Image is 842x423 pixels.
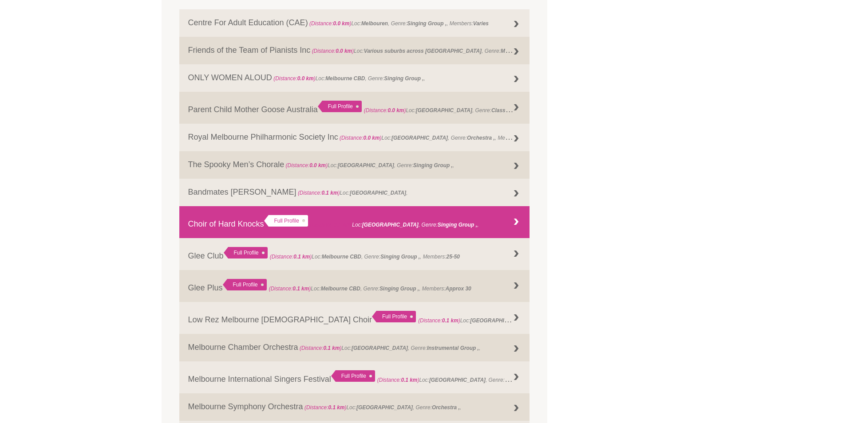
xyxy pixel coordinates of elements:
strong: 0.1 km [323,345,340,351]
strong: 0.1 km [293,254,310,260]
strong: 0.0 km [387,107,404,114]
strong: 0.0 km [333,20,349,27]
a: Glee Club Full Profile (Distance:0.1 km)Loc:Melbourne CBD, Genre:Singing Group ,, Members:25-50 [179,238,530,270]
span: (Distance: ) [418,317,460,324]
a: Low Rez Melbourne [DEMOGRAPHIC_DATA] Choir Full Profile (Distance:0.1 km)Loc:[GEOGRAPHIC_DATA], G... [179,302,530,334]
strong: Music Session (regular) , [501,46,563,55]
strong: Singing Group , [379,286,419,292]
span: Loc: , Genre: , [310,222,479,228]
a: Melbourne Chamber Orchestra (Distance:0.1 km)Loc:[GEOGRAPHIC_DATA], Genre:Instrumental Group ,, [179,334,530,361]
span: (Distance: ) [304,404,347,411]
span: (Distance: ) [310,222,352,228]
a: Melbourne International Singers Festival Full Profile (Distance:0.1 km)Loc:[GEOGRAPHIC_DATA], Gen... [179,361,530,393]
strong: 0.1 km [293,286,309,292]
strong: [GEOGRAPHIC_DATA] [356,404,413,411]
div: Full Profile [318,101,362,112]
strong: [GEOGRAPHIC_DATA] [429,377,486,383]
span: (Distance: ) [340,135,382,141]
strong: Singing Group , [384,75,423,82]
span: (Distance: ) [286,162,328,168]
a: Royal Melbourne Philharmonic Society Inc (Distance:0.0 km)Loc:[GEOGRAPHIC_DATA], Genre:Orchestra ... [179,124,530,151]
div: Full Profile [372,311,416,322]
strong: [GEOGRAPHIC_DATA] [352,345,408,351]
div: Full Profile [331,370,375,382]
strong: [GEOGRAPHIC_DATA] [391,135,448,141]
span: (Distance: ) [269,286,311,292]
div: Full Profile [224,247,268,258]
a: Glee Plus Full Profile (Distance:0.1 km)Loc:Melbourne CBD, Genre:Singing Group ,, Members:Approx 30 [179,270,530,302]
strong: Instrumental Group , [427,345,479,351]
a: ONLY WOMEN ALOUD (Distance:0.0 km)Loc:Melbourne CBD, Genre:Singing Group ,, [179,64,530,92]
span: Loc: , Genre: , Members: [418,315,617,324]
strong: [GEOGRAPHIC_DATA] [362,222,419,228]
div: Full Profile [223,279,267,290]
strong: 25-50 [447,254,460,260]
strong: 0.1 km [334,222,350,228]
strong: Melbourne CBD [322,254,361,260]
span: (Distance: ) [273,75,316,82]
span: Loc: , Genre: , [310,46,565,55]
span: (Distance: ) [270,254,312,260]
span: (Distance: ) [309,20,352,27]
a: Parent Child Mother Goose Australia Full Profile (Distance:0.0 km)Loc:[GEOGRAPHIC_DATA], Genre:Cl... [179,92,530,124]
strong: Orchestra , [467,135,495,141]
strong: 0.0 km [297,75,314,82]
span: Loc: , Genre: , [377,375,562,384]
span: Loc: , Genre: , [364,105,537,114]
strong: [GEOGRAPHIC_DATA] [338,162,394,168]
span: (Distance: ) [377,377,419,383]
span: Loc: , Genre: , [284,162,454,168]
span: (Distance: ) [312,48,354,54]
strong: 0.0 km [364,135,380,141]
strong: 0.1 km [328,404,344,411]
strong: Melbourne CBD [321,286,360,292]
strong: Singing Group , [380,254,420,260]
a: Bandmates [PERSON_NAME] (Distance:0.1 km)Loc:[GEOGRAPHIC_DATA], [179,179,530,206]
div: Full Profile [264,215,308,227]
strong: 0.1 km [321,190,338,196]
strong: Varies [473,20,489,27]
strong: 160 [521,135,530,141]
span: Loc: , Genre: , Members: [269,286,471,292]
strong: Orchestra , [432,404,460,411]
strong: 0.1 km [401,377,417,383]
span: Loc: , Genre: , Members: [270,254,460,260]
strong: [GEOGRAPHIC_DATA] [350,190,406,196]
strong: Class Workshop , [491,105,536,114]
span: Loc: , Genre: , [303,404,461,411]
span: Loc: , [296,190,408,196]
span: Loc: , Genre: , [272,75,425,82]
a: Choir of Hard Knocks Full Profile (Distance:0.1 km)Loc:[GEOGRAPHIC_DATA], Genre:Singing Group ,, [179,206,530,238]
span: Loc: , Genre: , Members: [338,133,530,141]
span: Loc: , Genre: , [298,345,481,351]
span: Loc: , Genre: , Members: [308,20,489,27]
a: Melbourne Symphony Orchestra (Distance:0.1 km)Loc:[GEOGRAPHIC_DATA], Genre:Orchestra ,, [179,393,530,421]
strong: [GEOGRAPHIC_DATA] [416,107,472,114]
strong: Various suburbs across [GEOGRAPHIC_DATA] [364,48,482,54]
a: Friends of the Team of Pianists Inc (Distance:0.0 km)Loc:Various suburbs across [GEOGRAPHIC_DATA]... [179,37,530,64]
strong: Singing Group , [413,162,453,168]
strong: 0.0 km [336,48,352,54]
strong: Approx 30 [446,286,471,292]
a: The Spooky Men’s Chorale (Distance:0.0 km)Loc:[GEOGRAPHIC_DATA], Genre:Singing Group ,, [179,151,530,179]
strong: 0.0 km [309,162,326,168]
strong: Singing Group , [438,222,477,228]
span: (Distance: ) [298,190,340,196]
strong: Singing Group , [407,20,447,27]
strong: [GEOGRAPHIC_DATA] [470,315,526,324]
strong: Melbouren [361,20,388,27]
a: Centre For Adult Education (CAE) (Distance:0.0 km)Loc:Melbouren, Genre:Singing Group ,, Members:V... [179,9,530,37]
span: (Distance: ) [300,345,342,351]
strong: Melbourne CBD [325,75,365,82]
strong: 0.1 km [442,317,459,324]
span: (Distance: ) [364,107,406,114]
